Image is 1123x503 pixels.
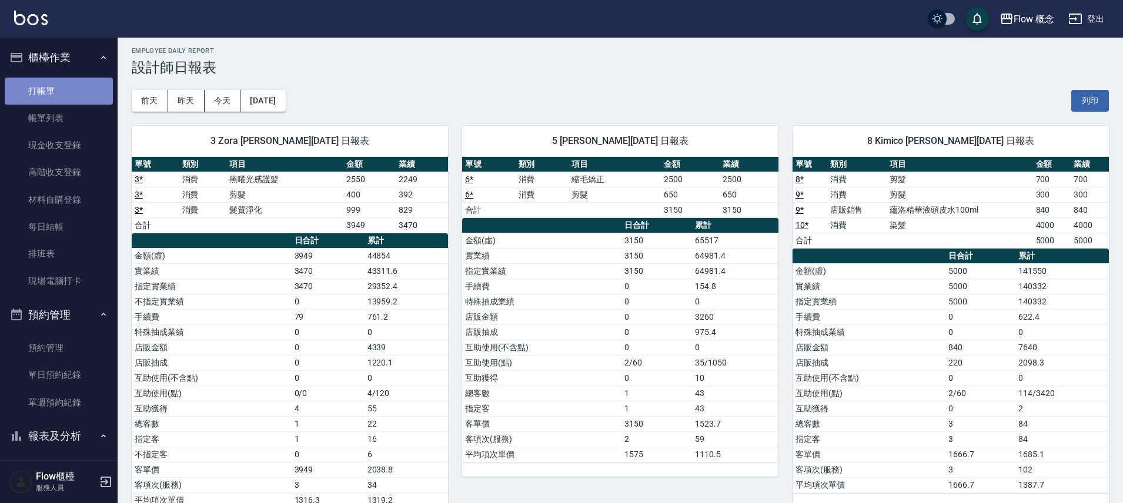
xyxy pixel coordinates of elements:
td: 3949 [292,462,365,477]
td: 客單價 [793,447,945,462]
td: 0 [945,401,1015,416]
td: 5000 [945,279,1015,294]
td: 指定實業績 [132,279,292,294]
a: 材料自購登錄 [5,186,113,213]
td: 消費 [516,172,569,187]
td: 指定實業績 [462,263,621,279]
td: 6 [365,447,448,462]
td: 互助使用(不含點) [793,370,945,385]
td: 總客數 [793,416,945,431]
img: Person [9,470,33,494]
td: 1 [621,385,692,401]
td: 392 [396,187,448,202]
span: 3 Zora [PERSON_NAME][DATE] 日報表 [146,135,434,147]
button: 櫃檯作業 [5,42,113,73]
button: 今天 [205,90,241,112]
td: 3150 [621,263,692,279]
td: 消費 [179,202,227,217]
td: 3949 [292,248,365,263]
td: 消費 [179,172,227,187]
th: 單號 [132,157,179,172]
td: 實業績 [462,248,621,263]
button: 預約管理 [5,300,113,330]
p: 服務人員 [36,482,96,493]
span: 5 [PERSON_NAME][DATE] 日報表 [476,135,764,147]
td: 店販抽成 [793,355,945,370]
td: 0 [1015,370,1109,385]
th: 項目 [226,157,343,172]
td: 975.4 [692,324,778,340]
td: 7640 [1015,340,1109,355]
th: 單號 [462,157,516,172]
button: 列印 [1071,90,1109,112]
td: 840 [1071,202,1109,217]
th: 日合計 [945,249,1015,264]
td: 互助獲得 [132,401,292,416]
td: 4339 [365,340,448,355]
th: 金額 [1033,157,1071,172]
td: 2500 [720,172,778,187]
td: 合計 [462,202,516,217]
td: 5000 [1071,233,1109,248]
td: 400 [343,187,396,202]
th: 業績 [720,157,778,172]
button: 昨天 [168,90,205,112]
td: 手續費 [793,309,945,324]
td: 店販金額 [793,340,945,355]
td: 840 [1033,202,1071,217]
td: 消費 [827,172,887,187]
td: 0 [621,309,692,324]
td: 1523.7 [692,416,778,431]
td: 1685.1 [1015,447,1109,462]
a: 預約管理 [5,334,113,361]
td: 店販金額 [132,340,292,355]
td: 650 [720,187,778,202]
td: 141550 [1015,263,1109,279]
td: 0 [365,324,448,340]
td: 1666.7 [945,447,1015,462]
td: 0 [292,447,365,462]
td: 3 [292,477,365,492]
td: 3949 [343,217,396,233]
table: a dense table [462,218,778,462]
a: 報表目錄 [5,455,113,482]
h3: 設計師日報表 [132,59,1109,76]
th: 項目 [569,157,661,172]
th: 業績 [1071,157,1109,172]
a: 單週預約紀錄 [5,389,113,416]
th: 類別 [516,157,569,172]
td: 761.2 [365,309,448,324]
a: 帳單列表 [5,105,113,132]
td: 3150 [621,416,692,431]
table: a dense table [793,157,1109,249]
td: 4000 [1071,217,1109,233]
td: 5000 [945,294,1015,309]
th: 累計 [692,218,778,233]
td: 10 [692,370,778,385]
th: 日合計 [292,233,365,249]
td: 0 [692,294,778,309]
td: 700 [1071,172,1109,187]
td: 140332 [1015,279,1109,294]
td: 店販銷售 [827,202,887,217]
td: 剪髮 [887,187,1032,202]
h2: Employee Daily Report [132,47,1109,55]
td: 3150 [621,233,692,248]
td: 2 [1015,401,1109,416]
th: 單號 [793,157,827,172]
td: 不指定客 [132,447,292,462]
td: 700 [1033,172,1071,187]
td: 互助使用(點) [132,385,292,401]
td: 平均項次單價 [793,477,945,492]
td: 金額(虛) [793,263,945,279]
button: 前天 [132,90,168,112]
td: 0 [292,324,365,340]
th: 項目 [887,157,1032,172]
td: 300 [1033,187,1071,202]
td: 蘊洛精華液頭皮水100ml [887,202,1032,217]
td: 3 [945,431,1015,447]
td: 102 [1015,462,1109,477]
table: a dense table [462,157,778,218]
td: 店販金額 [462,309,621,324]
td: 43 [692,385,778,401]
